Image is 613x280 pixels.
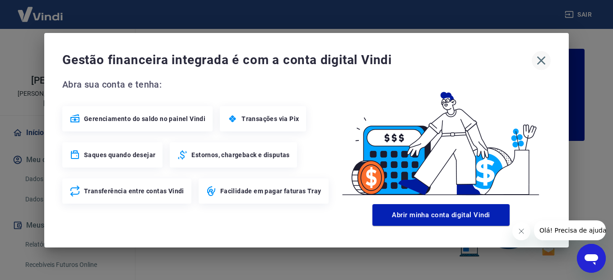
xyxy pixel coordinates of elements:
[241,114,299,123] span: Transações via Pix
[331,77,551,201] img: Good Billing
[534,220,606,240] iframe: Mensagem da empresa
[62,77,331,92] span: Abra sua conta e tenha:
[5,6,76,14] span: Olá! Precisa de ajuda?
[577,244,606,273] iframe: Botão para abrir a janela de mensagens
[512,222,530,240] iframe: Fechar mensagem
[220,187,321,196] span: Facilidade em pagar faturas Tray
[84,187,184,196] span: Transferência entre contas Vindi
[62,51,532,69] span: Gestão financeira integrada é com a conta digital Vindi
[372,204,510,226] button: Abrir minha conta digital Vindi
[191,150,289,159] span: Estornos, chargeback e disputas
[84,114,205,123] span: Gerenciamento do saldo no painel Vindi
[84,150,155,159] span: Saques quando desejar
